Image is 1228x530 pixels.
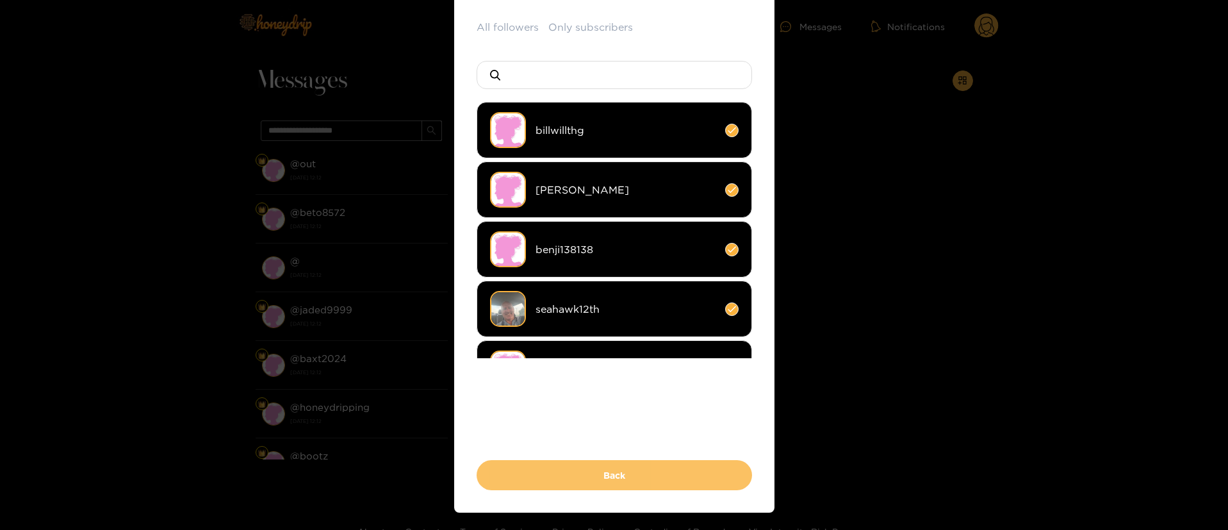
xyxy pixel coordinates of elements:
span: billwillthg [536,123,716,138]
img: no-avatar.png [490,172,526,208]
span: benji138138 [536,242,716,257]
img: no-avatar.png [490,231,526,267]
button: Only subscribers [548,20,633,35]
img: 8a4e8-img_3262.jpeg [490,291,526,327]
button: Back [477,460,752,490]
span: [PERSON_NAME] [536,183,716,197]
span: seahawk12th [536,302,716,317]
button: All followers [477,20,539,35]
img: no-avatar.png [490,112,526,148]
img: no-avatar.png [490,351,526,386]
